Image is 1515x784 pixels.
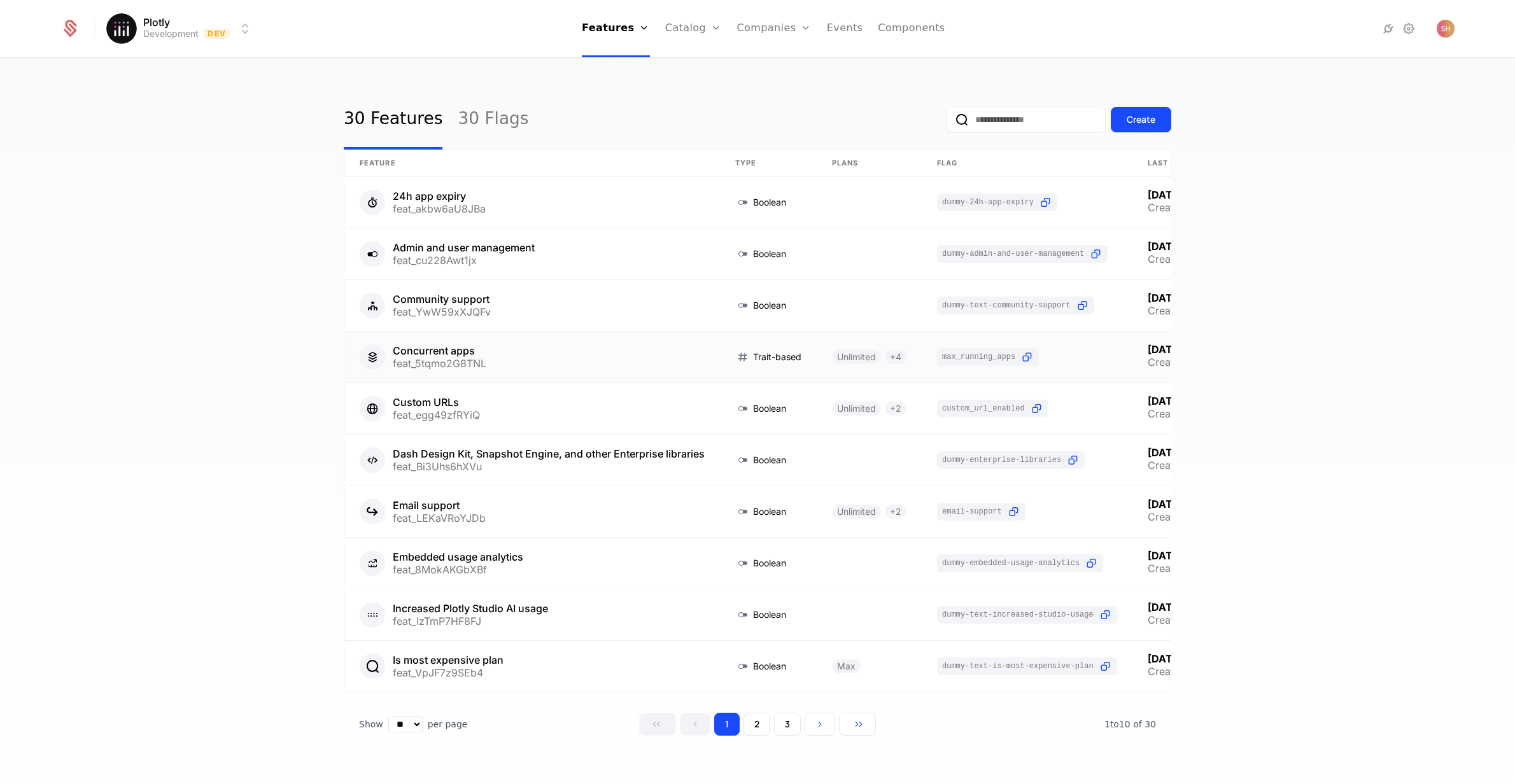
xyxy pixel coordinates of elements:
button: Open user button [1437,20,1455,38]
button: Go to page 3 [774,713,801,736]
button: Go to last page [839,713,876,736]
th: Plans [817,150,922,177]
button: Select environment [110,15,253,43]
a: 30 Flags [458,90,528,150]
div: Create [1127,113,1155,126]
img: S H [1437,20,1455,38]
button: Go to page 1 [714,713,740,736]
span: per page [428,718,468,731]
a: Settings [1401,21,1416,36]
div: Development [143,27,199,40]
button: Create [1111,107,1171,132]
span: Dev [204,29,230,39]
th: Flag [922,150,1132,177]
select: Select page size [388,716,423,732]
th: Type [720,150,817,177]
div: Page navigation [639,713,876,736]
div: Table pagination [344,713,1171,736]
button: Go to first page [639,713,676,736]
button: Go to page 2 [743,713,770,736]
img: Plotly [106,13,137,44]
span: Plotly [143,17,170,27]
a: 30 Features [344,90,442,150]
button: Go to previous page [680,713,710,736]
span: 30 [1104,719,1156,729]
span: 1 to 10 of [1104,719,1145,729]
th: Feature [344,150,720,177]
a: Integrations [1381,21,1396,36]
span: Show [359,718,383,731]
button: Go to next page [805,713,835,736]
th: Last Modified [1132,150,1282,177]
